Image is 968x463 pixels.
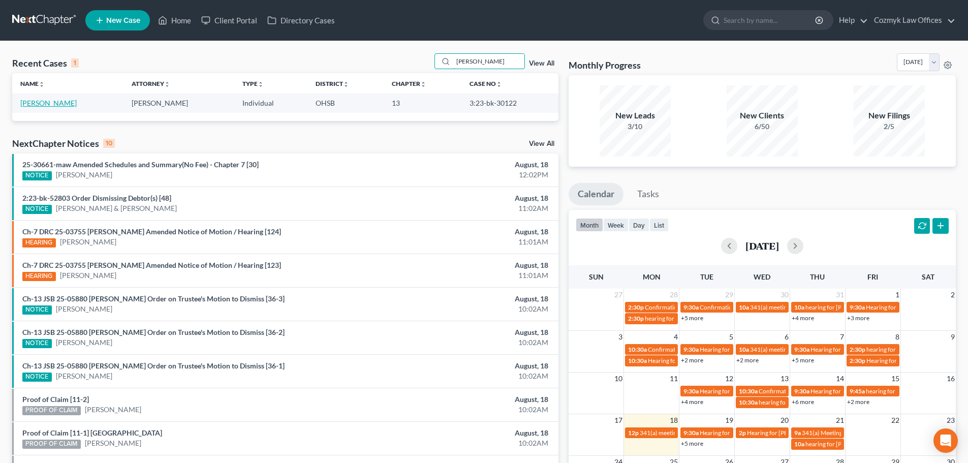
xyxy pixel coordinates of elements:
[739,429,746,437] span: 2p
[380,193,548,203] div: August, 18
[234,94,307,112] td: Individual
[866,387,944,395] span: hearing for [PERSON_NAME]
[810,387,944,395] span: Hearing for [PERSON_NAME] & [PERSON_NAME]
[866,303,945,311] span: Hearing for [PERSON_NAME]
[380,337,548,348] div: 10:02AM
[724,373,734,385] span: 12
[56,371,112,381] a: [PERSON_NAME]
[739,387,758,395] span: 10:30a
[380,405,548,415] div: 10:02AM
[380,428,548,438] div: August, 18
[603,218,629,232] button: week
[307,94,384,112] td: OHSB
[727,110,798,121] div: New Clients
[745,240,779,251] h2: [DATE]
[850,357,865,364] span: 2:30p
[683,303,699,311] span: 9:30a
[759,387,875,395] span: Confirmation Hearing for [PERSON_NAME]
[420,81,426,87] i: unfold_more
[754,272,770,281] span: Wed
[890,373,900,385] span: 15
[103,139,115,148] div: 10
[316,80,349,87] a: Districtunfold_more
[380,227,548,237] div: August, 18
[22,339,52,348] div: NOTICE
[779,289,790,301] span: 30
[380,361,548,371] div: August, 18
[866,357,946,364] span: Hearing for [PERSON_NAME]
[835,289,845,301] span: 31
[380,394,548,405] div: August, 18
[22,238,56,248] div: HEARING
[613,414,623,426] span: 17
[380,170,548,180] div: 12:02PM
[12,57,79,69] div: Recent Cases
[22,261,281,269] a: Ch-7 DRC 25-03755 [PERSON_NAME] Amended Notice of Motion / Hearing [123]
[792,398,814,406] a: +6 more
[56,304,112,314] a: [PERSON_NAME]
[39,81,45,87] i: unfold_more
[60,270,116,281] a: [PERSON_NAME]
[196,11,262,29] a: Client Portal
[854,121,925,132] div: 2/5
[60,237,116,247] a: [PERSON_NAME]
[727,121,798,132] div: 6/50
[569,59,641,71] h3: Monthly Progress
[22,205,52,214] div: NOTICE
[600,110,671,121] div: New Leads
[628,357,647,364] span: 10:30a
[922,272,934,281] span: Sat
[22,440,81,449] div: PROOF OF CLAIM
[700,303,816,311] span: Confirmation Hearing for [PERSON_NAME]
[794,429,801,437] span: 9a
[724,11,817,29] input: Search by name...
[724,289,734,301] span: 29
[700,272,713,281] span: Tue
[839,331,845,343] span: 7
[946,414,956,426] span: 23
[22,171,52,180] div: NOTICE
[866,346,945,353] span: hearing for [PERSON_NAME]
[392,80,426,87] a: Chapterunfold_more
[380,237,548,247] div: 11:01AM
[810,272,825,281] span: Thu
[645,303,761,311] span: Confirmation Hearing for [PERSON_NAME]
[724,414,734,426] span: 19
[20,99,77,107] a: [PERSON_NAME]
[950,289,956,301] span: 2
[850,387,865,395] span: 9:45a
[629,218,649,232] button: day
[794,387,809,395] span: 9:30a
[242,80,264,87] a: Typeunfold_more
[681,398,703,406] a: +4 more
[779,414,790,426] span: 20
[380,304,548,314] div: 10:02AM
[628,183,668,205] a: Tasks
[85,405,141,415] a: [PERSON_NAME]
[258,81,264,87] i: unfold_more
[805,303,884,311] span: hearing for [PERSON_NAME]
[869,11,955,29] a: Cozmyk Law Offices
[683,387,699,395] span: 9:30a
[461,94,558,112] td: 3:23-bk-30122
[810,346,890,353] span: Hearing for [PERSON_NAME]
[380,260,548,270] div: August, 18
[106,17,140,24] span: New Case
[750,303,897,311] span: 341(a) meeting for [PERSON_NAME] [PERSON_NAME]
[802,429,933,437] span: 341(a) Meeting of Creditors for [PERSON_NAME]
[380,371,548,381] div: 10:02AM
[380,438,548,448] div: 10:02AM
[792,356,814,364] a: +5 more
[648,346,764,353] span: Confirmation Hearing for [PERSON_NAME]
[56,170,112,180] a: [PERSON_NAME]
[613,373,623,385] span: 10
[380,160,548,170] div: August, 18
[453,54,524,69] input: Search by name...
[640,429,738,437] span: 341(a) meeting for [PERSON_NAME]
[739,303,749,311] span: 10a
[613,289,623,301] span: 27
[683,346,699,353] span: 9:30a
[890,414,900,426] span: 22
[669,289,679,301] span: 28
[470,80,502,87] a: Case Nounfold_more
